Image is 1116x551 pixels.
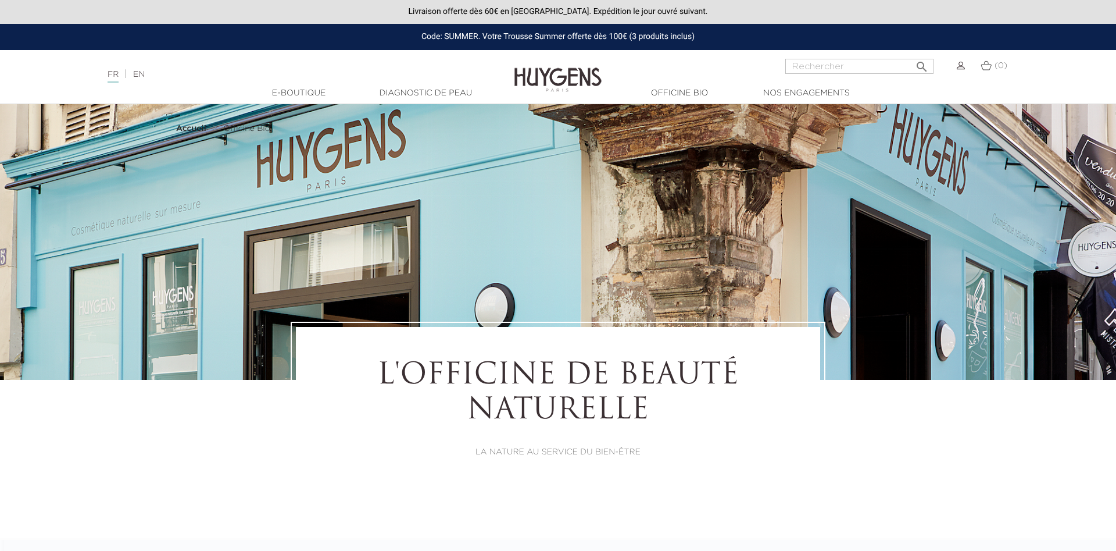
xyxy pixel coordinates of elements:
a: E-Boutique [241,87,357,99]
h1: L'OFFICINE DE BEAUTÉ NATURELLE [328,359,788,429]
a: EN [133,70,145,79]
a: Accueil [176,124,209,133]
a: Diagnostic de peau [367,87,484,99]
a: Officine Bio [621,87,738,99]
a: FR [108,70,119,83]
div: | [102,67,456,81]
button:  [911,55,932,71]
p: LA NATURE AU SERVICE DU BIEN-ÊTRE [328,446,788,458]
i:  [915,56,929,70]
img: Huygens [514,49,602,94]
input: Rechercher [785,59,933,74]
a: Officine Bio [223,124,270,133]
a: Nos engagements [748,87,864,99]
span: (0) [995,62,1007,70]
strong: Accueil [176,125,206,133]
